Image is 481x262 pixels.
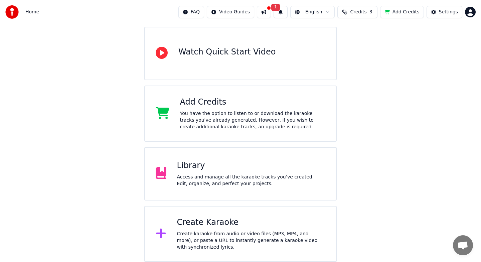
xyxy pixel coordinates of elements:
button: Add Credits [380,6,424,18]
div: Access and manage all the karaoke tracks you’ve created. Edit, organize, and perfect your projects. [177,174,326,187]
div: Watch Quick Start Video [178,47,276,57]
button: FAQ [178,6,204,18]
span: Home [25,9,39,15]
button: Video Guides [207,6,254,18]
div: Open chat [453,235,473,255]
nav: breadcrumb [25,9,39,15]
button: Settings [427,6,462,18]
button: Credits3 [337,6,377,18]
div: Settings [439,9,458,15]
span: Credits [350,9,366,15]
div: Create Karaoke [177,217,326,228]
span: 1 [271,4,280,11]
img: youka [5,5,19,19]
button: 1 [274,6,288,18]
div: Create karaoke from audio or video files (MP3, MP4, and more), or paste a URL to instantly genera... [177,231,326,251]
div: Add Credits [180,97,326,108]
div: Library [177,160,326,171]
span: 3 [369,9,372,15]
div: You have the option to listen to or download the karaoke tracks you've already generated. However... [180,110,326,130]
